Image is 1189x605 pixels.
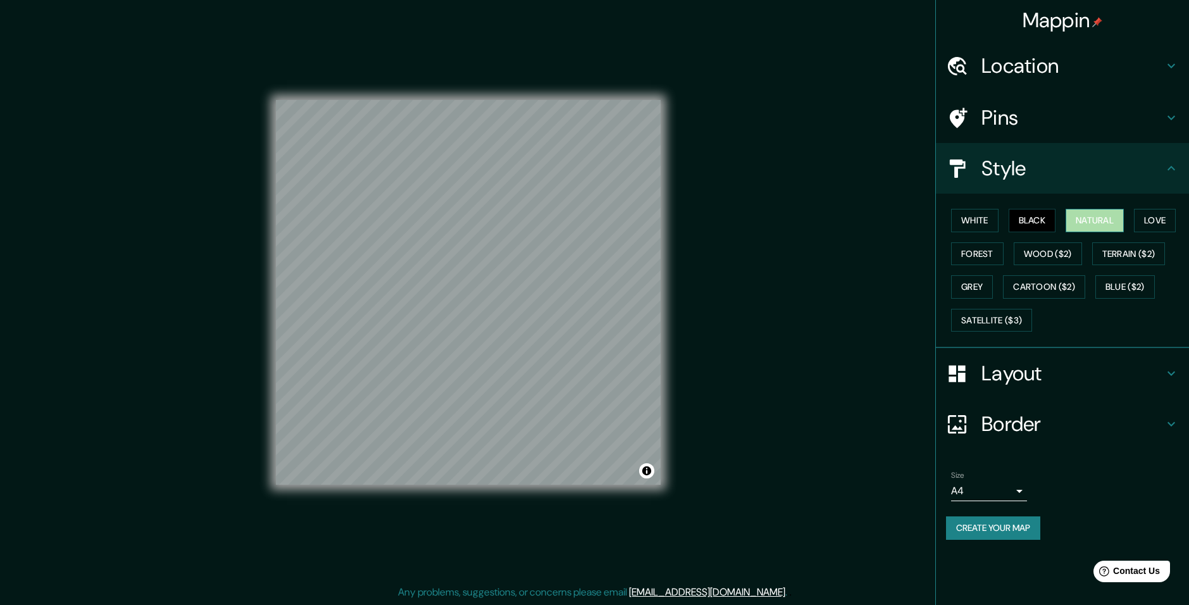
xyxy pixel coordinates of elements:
div: . [787,585,789,600]
button: Toggle attribution [639,463,654,478]
button: Black [1009,209,1056,232]
label: Size [951,470,964,481]
h4: Layout [981,361,1164,386]
div: . [789,585,792,600]
button: Wood ($2) [1014,242,1082,266]
button: White [951,209,999,232]
h4: Border [981,411,1164,437]
div: Style [936,143,1189,194]
button: Create your map [946,516,1040,540]
button: Natural [1066,209,1124,232]
button: Terrain ($2) [1092,242,1166,266]
h4: Mappin [1023,8,1103,33]
div: Location [936,41,1189,91]
a: [EMAIL_ADDRESS][DOMAIN_NAME] [629,585,785,599]
h4: Pins [981,105,1164,130]
h4: Location [981,53,1164,78]
div: Layout [936,348,1189,399]
p: Any problems, suggestions, or concerns please email . [398,585,787,600]
h4: Style [981,156,1164,181]
div: Pins [936,92,1189,143]
div: A4 [951,481,1027,501]
img: pin-icon.png [1092,17,1102,27]
button: Cartoon ($2) [1003,275,1085,299]
button: Grey [951,275,993,299]
button: Forest [951,242,1004,266]
div: Border [936,399,1189,449]
button: Blue ($2) [1095,275,1155,299]
button: Satellite ($3) [951,309,1032,332]
iframe: Help widget launcher [1076,556,1175,591]
canvas: Map [276,100,661,485]
button: Love [1134,209,1176,232]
